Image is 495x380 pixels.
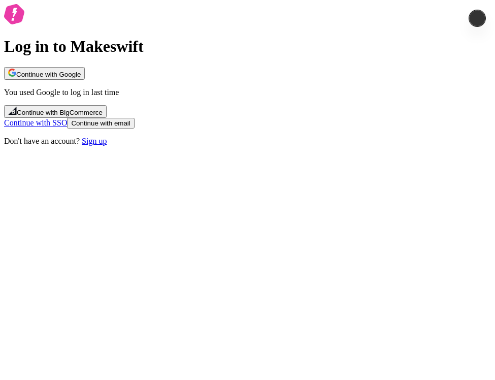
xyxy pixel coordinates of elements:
button: Continue with BigCommerce [4,105,107,118]
span: Continue with BigCommerce [17,109,103,116]
button: Continue with Google [4,67,85,80]
p: You used Google to log in last time [4,88,491,97]
a: Sign up [82,137,107,145]
span: Continue with email [71,119,130,127]
h1: Log in to Makeswift [4,37,491,56]
span: Continue with Google [16,71,81,78]
a: Continue with SSO [4,118,67,127]
button: Continue with email [67,118,134,129]
p: Don't have an account? [4,137,491,146]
